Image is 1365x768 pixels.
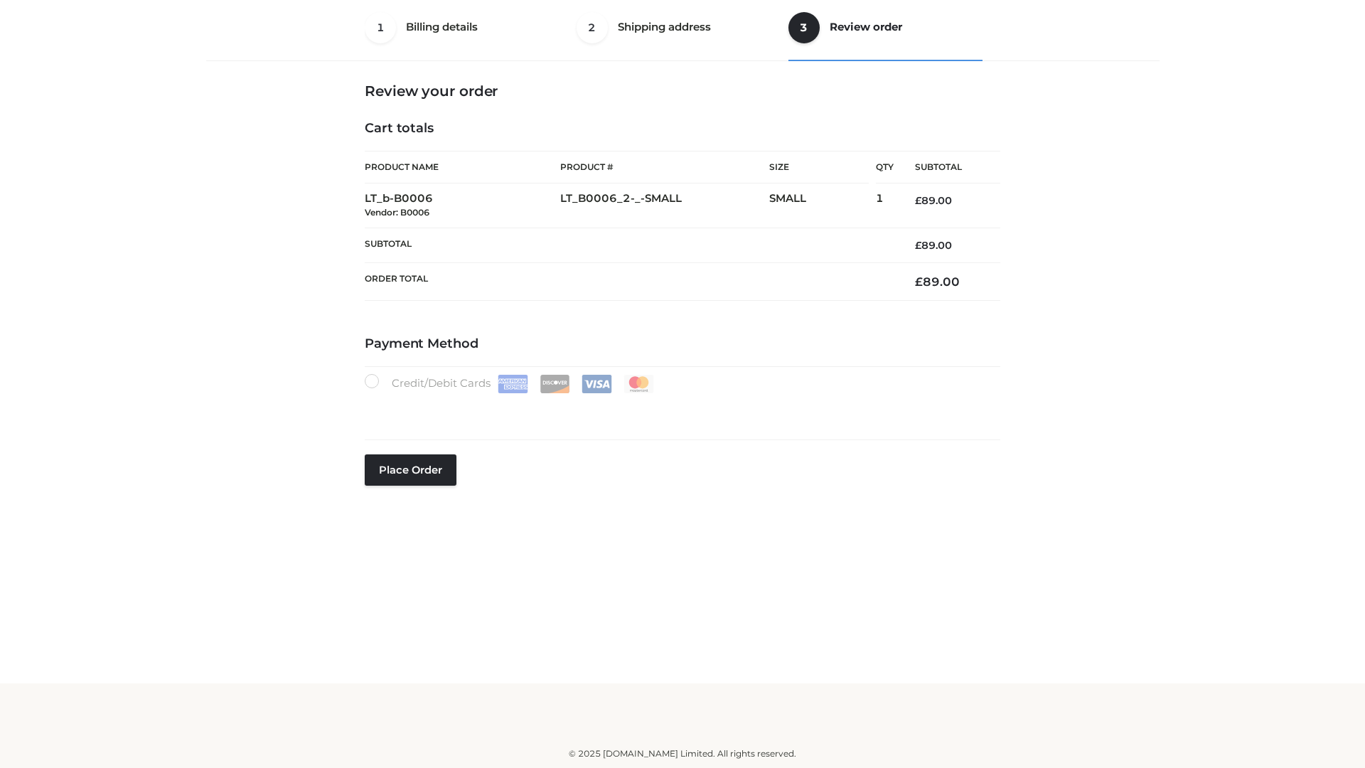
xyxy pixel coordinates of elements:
[915,194,952,207] bdi: 89.00
[769,183,876,228] td: SMALL
[769,151,869,183] th: Size
[540,375,570,393] img: Discover
[365,263,894,301] th: Order Total
[365,374,655,393] label: Credit/Debit Cards
[876,151,894,183] th: Qty
[365,336,1000,352] h4: Payment Method
[915,239,921,252] span: £
[365,207,429,218] small: Vendor: B0006
[560,183,769,228] td: LT_B0006_2-_-SMALL
[915,274,923,289] span: £
[915,239,952,252] bdi: 89.00
[365,151,560,183] th: Product Name
[915,274,960,289] bdi: 89.00
[498,375,528,393] img: Amex
[560,151,769,183] th: Product #
[365,82,1000,100] h3: Review your order
[894,151,1000,183] th: Subtotal
[365,183,560,228] td: LT_b-B0006
[365,121,1000,137] h4: Cart totals
[623,375,654,393] img: Mastercard
[211,747,1154,761] div: © 2025 [DOMAIN_NAME] Limited. All rights reserved.
[876,183,894,228] td: 1
[365,454,456,486] button: Place order
[582,375,612,393] img: Visa
[915,194,921,207] span: £
[373,400,992,415] iframe: Secure card payment input frame
[365,228,894,262] th: Subtotal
